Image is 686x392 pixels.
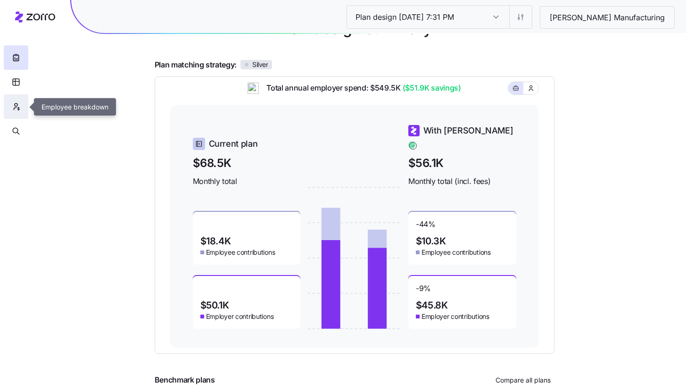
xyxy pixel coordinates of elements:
span: Silver [252,60,268,69]
span: Employer contributions [422,312,489,321]
span: Employee contributions [422,248,491,257]
span: $45.8K [416,300,448,310]
span: With [PERSON_NAME] [423,124,513,137]
span: Plan matching strategy: [155,59,237,71]
span: Employee contributions [206,248,275,257]
span: Employer contributions [206,312,274,321]
span: Monthly total (incl. fees) [408,175,516,187]
span: $68.5K [193,154,301,172]
span: ($51.9K savings) [401,82,461,94]
span: $10.3K [416,236,446,246]
span: Current plan [209,137,258,150]
span: Total annual employer spend: $549.5K [259,82,461,94]
button: Settings [509,6,532,28]
span: Benchmark plans [155,374,215,386]
span: Compare all plans [496,375,551,385]
span: $18.4K [200,236,231,246]
span: -44 % [416,219,436,234]
span: -9 % [416,284,431,299]
span: [PERSON_NAME] Manufacturing [542,12,672,24]
span: $56.1K [408,154,516,172]
span: $50.1K [200,300,229,310]
span: Monthly total [193,175,301,187]
img: ai-icon.png [248,83,259,94]
button: Compare all plans [492,373,554,388]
